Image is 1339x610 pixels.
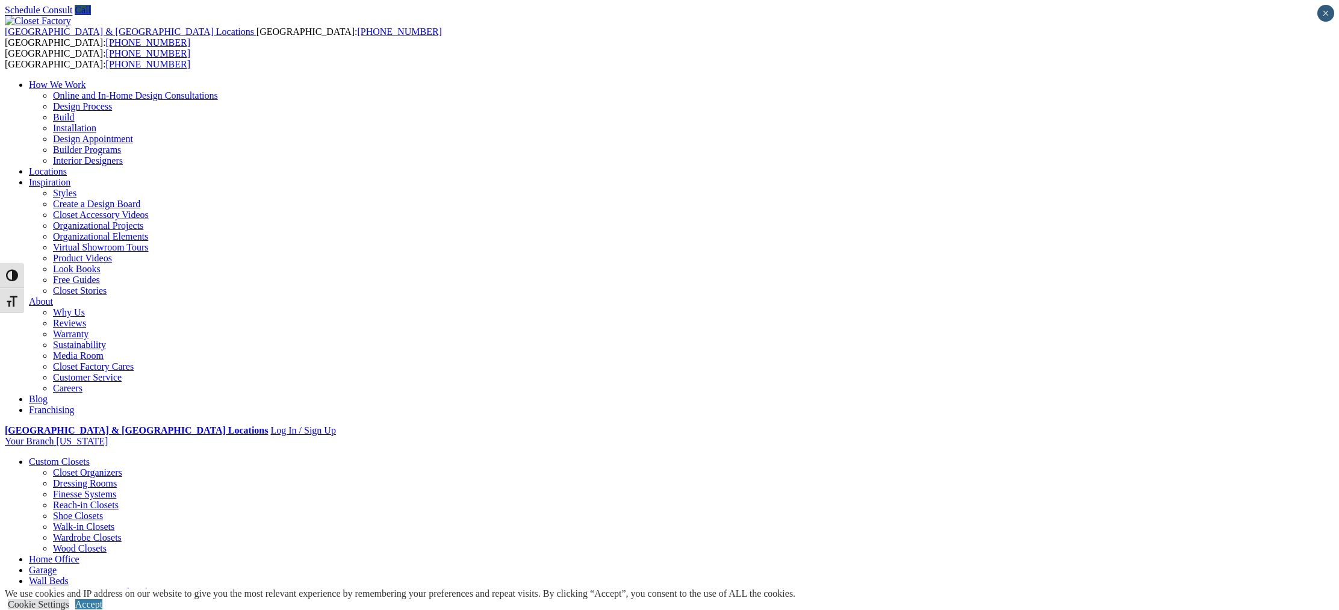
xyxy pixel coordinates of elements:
[53,478,117,488] a: Dressing Rooms
[53,134,133,144] a: Design Appointment
[106,48,190,58] a: [PHONE_NUMBER]
[53,521,114,532] a: Walk-in Closets
[53,210,149,220] a: Closet Accessory Videos
[53,275,100,285] a: Free Guides
[5,588,795,599] div: We use cookies and IP address on our website to give you the most relevant experience by remember...
[53,511,103,521] a: Shoe Closets
[5,436,54,446] span: Your Branch
[53,489,116,499] a: Finesse Systems
[5,425,268,435] a: [GEOGRAPHIC_DATA] & [GEOGRAPHIC_DATA] Locations
[1317,5,1334,22] button: Close
[29,79,86,90] a: How We Work
[106,59,190,69] a: [PHONE_NUMBER]
[29,576,69,586] a: Wall Beds
[53,307,85,317] a: Why Us
[53,231,148,241] a: Organizational Elements
[53,340,106,350] a: Sustainability
[29,296,53,307] a: About
[29,166,67,176] a: Locations
[53,145,121,155] a: Builder Programs
[75,5,91,15] a: Call
[53,350,104,361] a: Media Room
[29,554,79,564] a: Home Office
[53,199,140,209] a: Create a Design Board
[53,329,89,339] a: Warranty
[53,500,119,510] a: Reach-in Closets
[53,361,134,372] a: Closet Factory Cares
[53,587,151,597] a: [PERSON_NAME] Beds
[5,26,442,48] span: [GEOGRAPHIC_DATA]: [GEOGRAPHIC_DATA]:
[53,112,75,122] a: Build
[5,436,108,446] a: Your Branch [US_STATE]
[53,220,143,231] a: Organizational Projects
[56,436,108,446] span: [US_STATE]
[53,188,76,198] a: Styles
[8,599,69,609] a: Cookie Settings
[53,242,149,252] a: Virtual Showroom Tours
[53,90,218,101] a: Online and In-Home Design Consultations
[75,599,102,609] a: Accept
[29,565,57,575] a: Garage
[53,285,107,296] a: Closet Stories
[53,253,112,263] a: Product Videos
[29,177,70,187] a: Inspiration
[53,372,122,382] a: Customer Service
[357,26,441,37] a: [PHONE_NUMBER]
[5,5,72,15] a: Schedule Consult
[53,101,112,111] a: Design Process
[106,37,190,48] a: [PHONE_NUMBER]
[53,318,86,328] a: Reviews
[53,383,82,393] a: Careers
[53,543,107,553] a: Wood Closets
[5,48,190,69] span: [GEOGRAPHIC_DATA]: [GEOGRAPHIC_DATA]:
[29,405,75,415] a: Franchising
[53,264,101,274] a: Look Books
[53,123,96,133] a: Installation
[53,467,122,478] a: Closet Organizers
[270,425,335,435] a: Log In / Sign Up
[29,456,90,467] a: Custom Closets
[29,394,48,404] a: Blog
[53,155,123,166] a: Interior Designers
[5,16,71,26] img: Closet Factory
[5,26,254,37] span: [GEOGRAPHIC_DATA] & [GEOGRAPHIC_DATA] Locations
[5,26,256,37] a: [GEOGRAPHIC_DATA] & [GEOGRAPHIC_DATA] Locations
[53,532,122,543] a: Wardrobe Closets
